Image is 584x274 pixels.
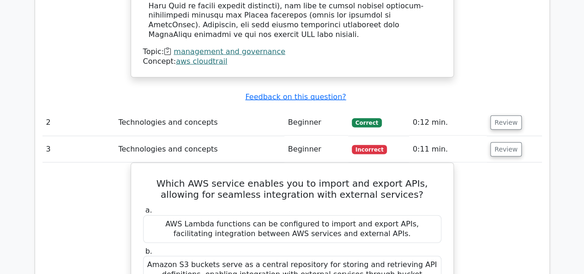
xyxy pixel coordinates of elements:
[42,110,115,136] td: 2
[245,92,346,101] a: Feedback on this question?
[284,136,348,163] td: Beginner
[352,145,387,154] span: Incorrect
[174,47,285,56] a: management and governance
[284,110,348,136] td: Beginner
[142,178,442,200] h5: Which AWS service enables you to import and export APIs, allowing for seamless integration with e...
[145,206,152,214] span: a.
[352,118,382,128] span: Correct
[409,110,487,136] td: 0:12 min.
[145,247,152,256] span: b.
[42,136,115,163] td: 3
[490,142,522,157] button: Review
[176,57,227,66] a: aws cloudtrail
[114,136,284,163] td: Technologies and concepts
[409,136,487,163] td: 0:11 min.
[114,110,284,136] td: Technologies and concepts
[490,116,522,130] button: Review
[143,57,441,67] div: Concept:
[143,47,441,57] div: Topic:
[143,215,441,243] div: AWS Lambda functions can be configured to import and export APIs, facilitating integration betwee...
